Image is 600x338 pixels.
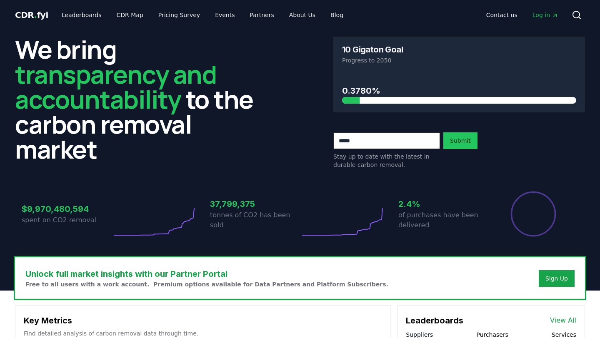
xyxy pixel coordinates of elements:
[15,9,48,21] a: CDR.fyi
[34,10,37,20] span: .
[398,198,488,210] h3: 2.4%
[406,314,463,327] h3: Leaderboards
[342,45,403,54] h3: 10 Gigaton Goal
[333,152,440,169] p: Stay up to date with the latest in durable carbon removal.
[539,270,575,287] button: Sign Up
[25,280,388,288] p: Free to all users with a work account. Premium options available for Data Partners and Platform S...
[510,191,557,237] div: Percentage of sales delivered
[25,268,388,280] h3: Unlock full market insights with our Partner Portal
[22,215,112,225] p: spent on CO2 removal
[550,316,576,326] a: View All
[24,329,382,338] p: Find detailed analysis of carbon removal data through time.
[532,11,558,19] span: Log in
[15,37,267,162] h2: We bring to the carbon removal market
[210,210,300,230] p: tonnes of CO2 has been sold
[24,314,382,327] h3: Key Metrics
[55,7,108,22] a: Leaderboards
[243,7,281,22] a: Partners
[480,7,524,22] a: Contact us
[152,7,207,22] a: Pricing Survey
[398,210,488,230] p: of purchases have been delivered
[55,7,350,22] nav: Main
[545,274,568,283] a: Sign Up
[208,7,241,22] a: Events
[210,198,300,210] h3: 37,799,375
[342,56,576,65] p: Progress to 2050
[22,203,112,215] h3: $9,970,480,594
[342,84,576,97] h3: 0.3780%
[443,132,477,149] button: Submit
[282,7,322,22] a: About Us
[324,7,350,22] a: Blog
[526,7,565,22] a: Log in
[15,57,216,116] span: transparency and accountability
[110,7,150,22] a: CDR Map
[480,7,565,22] nav: Main
[15,10,48,20] span: CDR fyi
